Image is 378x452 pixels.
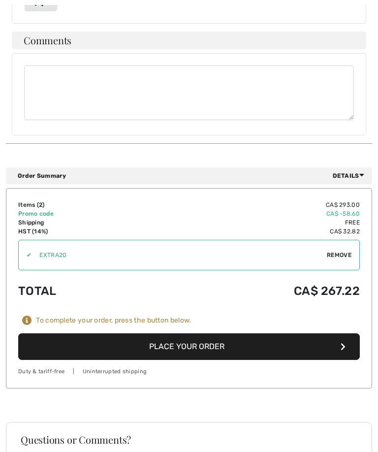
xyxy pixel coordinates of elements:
[12,32,366,49] h4: Comments
[18,368,360,376] div: Duty & tariff-free | Uninterrupted shipping
[31,240,327,270] input: Promo code
[143,209,360,218] td: CA$ -58.60
[36,316,191,325] div: To complete your order, press the button below.
[143,274,360,308] td: CA$ 267.22
[18,171,368,180] div: Order Summary
[19,251,31,259] div: ✔
[21,435,357,445] h3: Questions or Comments?
[143,200,360,209] td: CA$ 293.00
[327,251,351,259] span: Remove
[18,209,143,218] td: Promo code
[18,200,143,209] td: Items ( )
[333,171,368,180] span: Details
[18,274,143,308] td: Total
[18,333,360,360] button: Place Your Order
[143,218,360,227] td: Free
[39,201,42,208] span: 2
[24,65,354,120] textarea: Comments
[18,227,143,236] td: HST (14%)
[18,218,143,227] td: Shipping
[143,227,360,236] td: CA$ 32.82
